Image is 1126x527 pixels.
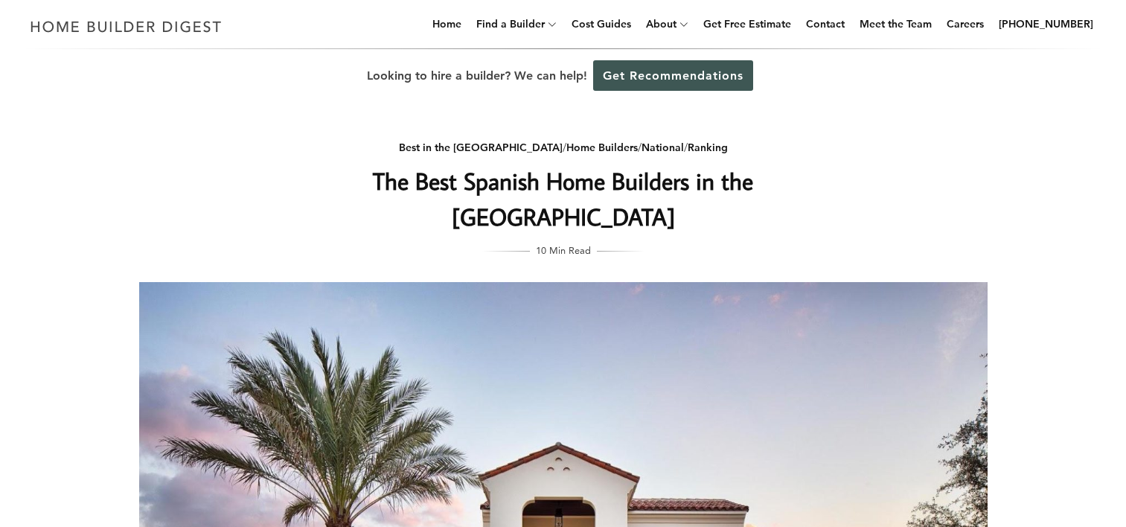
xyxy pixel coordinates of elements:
img: Home Builder Digest [24,12,228,41]
div: / / / [266,138,860,157]
a: Home Builders [566,141,638,154]
a: Best in the [GEOGRAPHIC_DATA] [399,141,563,154]
a: Ranking [688,141,728,154]
a: National [642,141,684,154]
a: Get Recommendations [593,60,753,91]
span: 10 Min Read [536,242,591,258]
h1: The Best Spanish Home Builders in the [GEOGRAPHIC_DATA] [266,163,860,234]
